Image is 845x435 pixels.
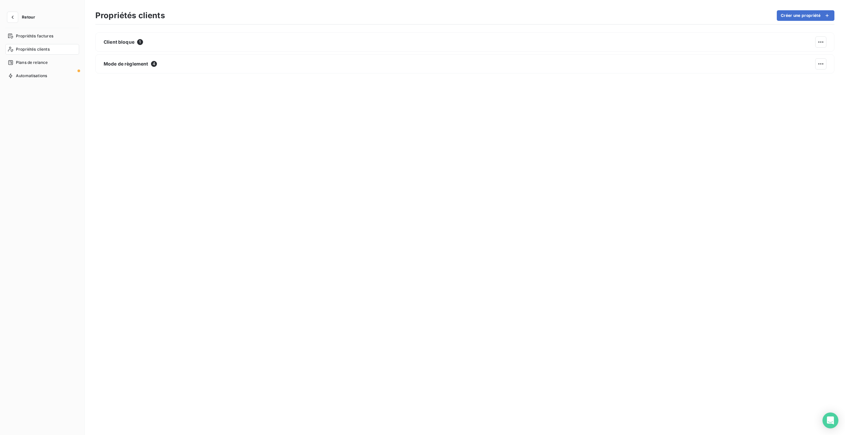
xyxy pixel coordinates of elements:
[137,39,143,45] span: 1
[777,10,834,21] button: Créer une propriété
[16,46,50,52] span: Propriétés clients
[95,10,165,22] h3: Propriétés clients
[5,31,79,41] a: Propriétés factures
[16,33,53,39] span: Propriétés factures
[151,61,157,67] span: 4
[822,412,838,428] div: Open Intercom Messenger
[22,15,35,19] span: Retour
[5,71,79,81] a: Automatisations
[104,39,134,45] span: Client bloque
[5,57,79,68] a: Plans de relance
[16,73,47,79] span: Automatisations
[104,61,148,67] span: Mode de règlement
[5,44,79,55] a: Propriétés clients
[5,12,40,23] button: Retour
[16,60,48,66] span: Plans de relance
